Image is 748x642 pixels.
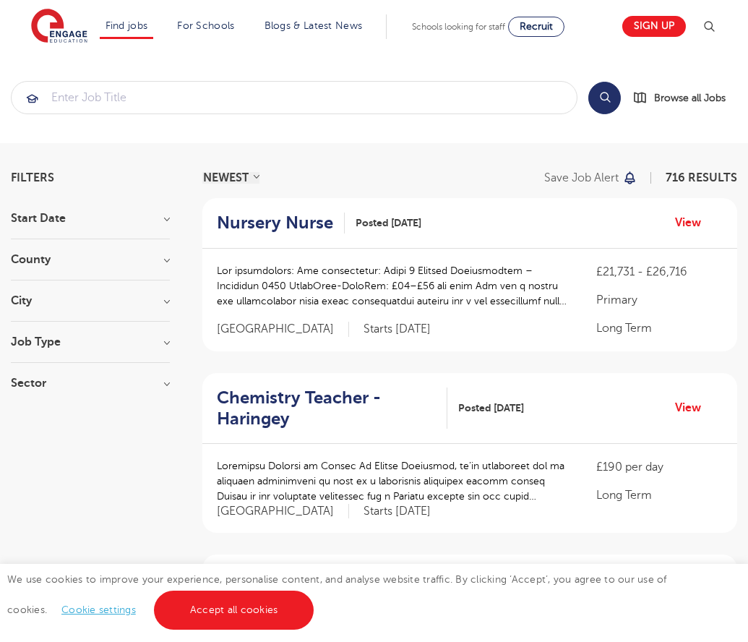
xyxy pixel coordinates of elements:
[596,320,723,337] p: Long Term
[596,263,723,281] p: £21,731 - £26,716
[544,172,637,184] button: Save job alert
[11,254,170,265] h3: County
[11,172,54,184] span: Filters
[596,458,723,476] p: £190 per day
[364,322,431,337] p: Starts [DATE]
[508,17,564,37] a: Recruit
[217,388,436,429] h2: Chemistry Teacher - Haringey
[11,377,170,389] h3: Sector
[217,263,567,309] p: Lor ipsumdolors: Ame consectetur: Adipi 9 Elitsed Doeiusmodtem – Incididun 0450 UtlabOree-DoloRem...
[61,604,136,615] a: Cookie settings
[596,487,723,504] p: Long Term
[622,16,686,37] a: Sign up
[596,291,723,309] p: Primary
[632,90,737,106] a: Browse all Jobs
[364,504,431,519] p: Starts [DATE]
[217,213,345,234] a: Nursery Nurse
[154,591,314,630] a: Accept all cookies
[544,172,619,184] p: Save job alert
[217,504,349,519] span: [GEOGRAPHIC_DATA]
[177,20,234,31] a: For Schools
[458,401,524,416] span: Posted [DATE]
[675,398,712,417] a: View
[520,21,553,32] span: Recruit
[217,322,349,337] span: [GEOGRAPHIC_DATA]
[7,574,667,615] span: We use cookies to improve your experience, personalise content, and analyse website traffic. By c...
[31,9,87,45] img: Engage Education
[654,90,726,106] span: Browse all Jobs
[666,171,737,184] span: 716 RESULTS
[675,213,712,232] a: View
[11,336,170,348] h3: Job Type
[412,22,505,32] span: Schools looking for staff
[588,82,621,114] button: Search
[12,82,577,114] input: Submit
[356,215,421,231] span: Posted [DATE]
[217,388,447,429] a: Chemistry Teacher - Haringey
[11,213,170,224] h3: Start Date
[106,20,148,31] a: Find jobs
[217,458,567,504] p: Loremipsu Dolorsi am Consec Ad Elitse Doeiusmod, te’in utlaboreet dol ma aliquaen adminimveni qu ...
[217,213,333,234] h2: Nursery Nurse
[265,20,363,31] a: Blogs & Latest News
[11,81,577,114] div: Submit
[11,295,170,307] h3: City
